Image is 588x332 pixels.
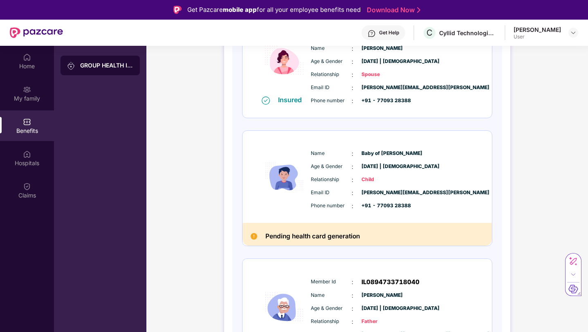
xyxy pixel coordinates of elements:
[352,317,353,326] span: :
[311,163,352,170] span: Age & Gender
[311,150,352,157] span: Name
[23,150,31,158] img: svg+xml;base64,PHN2ZyBpZD0iSG9zcGl0YWxzIiB4bWxucz0iaHR0cDovL3d3dy53My5vcmcvMjAwMC9zdmciIHdpZHRoPS...
[311,305,352,312] span: Age & Gender
[352,96,353,105] span: :
[361,150,402,157] span: Baby of [PERSON_NAME]
[311,318,352,325] span: Relationship
[361,45,402,52] span: [PERSON_NAME]
[352,291,353,300] span: :
[352,70,353,79] span: :
[352,149,353,158] span: :
[379,29,399,36] div: Get Help
[352,304,353,313] span: :
[367,6,418,14] a: Download Now
[352,278,353,287] span: :
[311,189,352,197] span: Email ID
[260,25,309,96] img: icon
[278,96,307,104] div: Insured
[251,233,257,240] img: Pending
[223,6,257,13] strong: mobile app
[439,29,496,37] div: Cyllid Technologies Private Limited
[67,62,75,70] img: svg+xml;base64,PHN2ZyB3aWR0aD0iMjAiIGhlaWdodD0iMjAiIHZpZXdCb3g9IjAgMCAyMCAyMCIgZmlsbD0ibm9uZSIgeG...
[23,118,31,126] img: svg+xml;base64,PHN2ZyBpZD0iQmVuZWZpdHMiIHhtbG5zPSJodHRwOi8vd3d3LnczLm9yZy8yMDAwL3N2ZyIgd2lkdGg9Ij...
[361,163,402,170] span: [DATE] | [DEMOGRAPHIC_DATA]
[311,84,352,92] span: Email ID
[311,45,352,52] span: Name
[311,202,352,210] span: Phone number
[361,84,402,92] span: [PERSON_NAME][EMAIL_ADDRESS][PERSON_NAME]
[361,97,402,105] span: +91 - 77093 28388
[311,71,352,79] span: Relationship
[187,5,361,15] div: Get Pazcare for all your employee benefits need
[10,27,63,38] img: New Pazcare Logo
[23,182,31,191] img: svg+xml;base64,PHN2ZyBpZD0iQ2xhaW0iIHhtbG5zPSJodHRwOi8vd3d3LnczLm9yZy8yMDAwL3N2ZyIgd2lkdGg9IjIwIi...
[361,305,402,312] span: [DATE] | [DEMOGRAPHIC_DATA]
[361,292,402,299] span: [PERSON_NAME]
[352,162,353,171] span: :
[361,318,402,325] span: Father
[173,6,182,14] img: Logo
[514,34,561,40] div: User
[361,71,402,79] span: Spouse
[352,83,353,92] span: :
[352,44,353,53] span: :
[311,292,352,299] span: Name
[352,57,353,66] span: :
[352,175,353,184] span: :
[311,176,352,184] span: Relationship
[426,28,433,38] span: C
[361,277,420,287] span: IL0894733718040
[352,188,353,197] span: :
[361,202,402,210] span: +91 - 77093 28388
[417,6,420,14] img: Stroke
[514,26,561,34] div: [PERSON_NAME]
[368,29,376,38] img: svg+xml;base64,PHN2ZyBpZD0iSGVscC0zMngzMiIgeG1sbnM9Imh0dHA6Ly93d3cudzMub3JnLzIwMDAvc3ZnIiB3aWR0aD...
[23,53,31,61] img: svg+xml;base64,PHN2ZyBpZD0iSG9tZSIgeG1sbnM9Imh0dHA6Ly93d3cudzMub3JnLzIwMDAvc3ZnIiB3aWR0aD0iMjAiIG...
[23,85,31,94] img: svg+xml;base64,PHN2ZyB3aWR0aD0iMjAiIGhlaWdodD0iMjAiIHZpZXdCb3g9IjAgMCAyMCAyMCIgZmlsbD0ibm9uZSIgeG...
[361,58,402,65] span: [DATE] | [DEMOGRAPHIC_DATA]
[311,278,352,286] span: Member Id
[352,202,353,211] span: :
[361,189,402,197] span: [PERSON_NAME][EMAIL_ADDRESS][PERSON_NAME]
[262,96,270,105] img: svg+xml;base64,PHN2ZyB4bWxucz0iaHR0cDovL3d3dy53My5vcmcvMjAwMC9zdmciIHdpZHRoPSIxNiIgaGVpZ2h0PSIxNi...
[80,61,133,70] div: GROUP HEALTH INSURANCE
[361,176,402,184] span: Child
[311,97,352,105] span: Phone number
[570,29,577,36] img: svg+xml;base64,PHN2ZyBpZD0iRHJvcGRvd24tMzJ4MzIiIHhtbG5zPSJodHRwOi8vd3d3LnczLm9yZy8yMDAwL3N2ZyIgd2...
[311,58,352,65] span: Age & Gender
[260,141,309,212] img: icon
[265,231,360,242] h2: Pending health card generation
